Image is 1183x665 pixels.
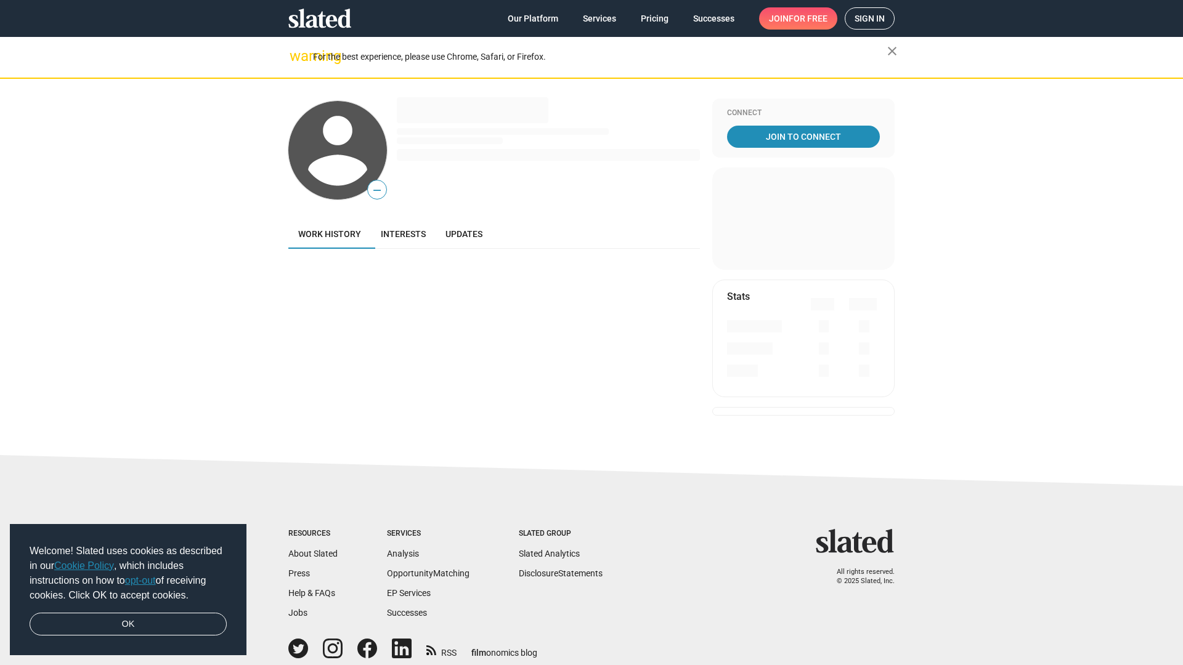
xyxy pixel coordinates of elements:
[519,549,580,558] a: Slated Analytics
[10,524,246,656] div: cookieconsent
[727,126,880,148] a: Join To Connect
[288,608,307,618] a: Jobs
[885,44,900,58] mat-icon: close
[631,7,678,30] a: Pricing
[727,108,880,118] div: Connect
[730,126,877,148] span: Join To Connect
[288,588,335,598] a: Help & FAQs
[519,568,603,578] a: DisclosureStatements
[381,229,426,239] span: Interests
[387,549,419,558] a: Analysis
[30,544,227,603] span: Welcome! Slated uses cookies as described in our , which includes instructions on how to of recei...
[519,529,603,539] div: Slated Group
[641,7,669,30] span: Pricing
[471,648,486,658] span: film
[387,529,470,539] div: Services
[426,640,457,659] a: RSS
[54,560,114,571] a: Cookie Policy
[693,7,734,30] span: Successes
[583,7,616,30] span: Services
[288,568,310,578] a: Press
[288,219,371,249] a: Work history
[727,290,750,303] mat-card-title: Stats
[298,229,361,239] span: Work history
[125,575,156,586] a: opt-out
[471,637,537,659] a: filmonomics blog
[288,549,338,558] a: About Slated
[288,529,338,539] div: Resources
[824,568,895,586] p: All rights reserved. © 2025 Slated, Inc.
[368,182,386,198] span: —
[387,568,470,578] a: OpportunityMatching
[508,7,558,30] span: Our Platform
[387,588,431,598] a: EP Services
[313,49,887,65] div: For the best experience, please use Chrome, Safari, or Firefox.
[789,7,827,30] span: for free
[759,7,837,30] a: Joinfor free
[573,7,626,30] a: Services
[290,49,304,63] mat-icon: warning
[371,219,436,249] a: Interests
[845,7,895,30] a: Sign in
[445,229,482,239] span: Updates
[436,219,492,249] a: Updates
[683,7,744,30] a: Successes
[30,613,227,636] a: dismiss cookie message
[498,7,568,30] a: Our Platform
[855,8,885,29] span: Sign in
[769,7,827,30] span: Join
[387,608,427,618] a: Successes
